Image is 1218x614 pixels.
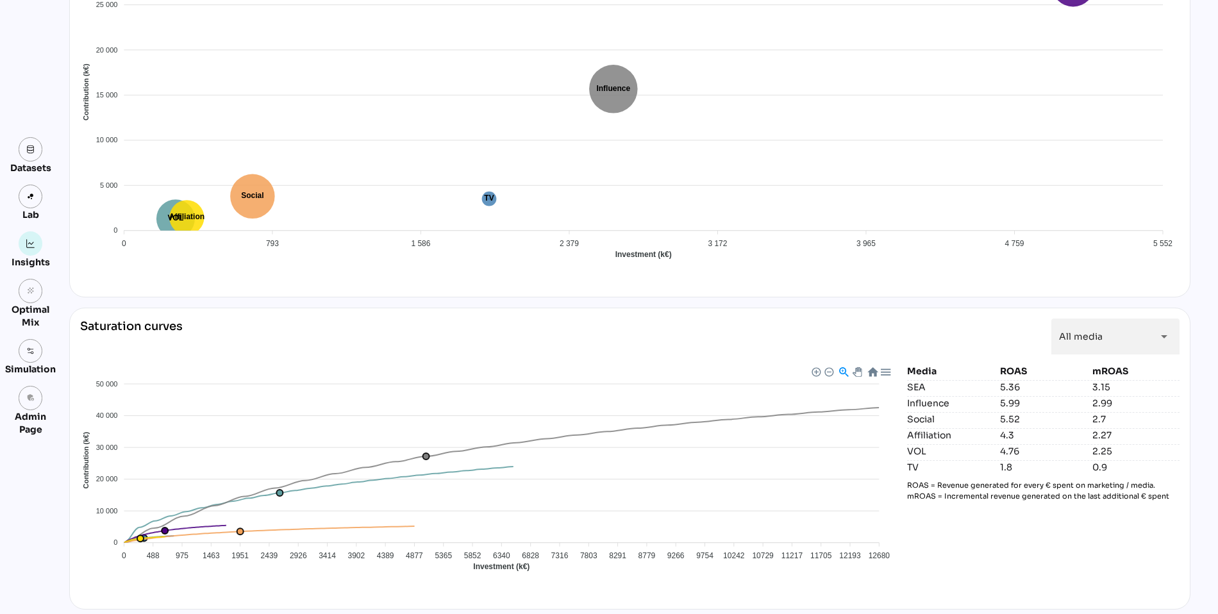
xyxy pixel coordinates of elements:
div: Social [907,413,994,426]
div: 2.25 [1092,445,1180,458]
tspan: 1 586 [411,239,430,248]
tspan: 488 [147,551,160,560]
div: Selection Zoom [838,366,849,377]
tspan: 5 552 [1153,239,1172,248]
tspan: 0 [113,226,117,234]
tspan: 4389 [377,551,394,560]
tspan: 4 759 [1005,239,1024,248]
div: 0.9 [1092,461,1180,474]
tspan: 1463 [203,551,220,560]
div: Optimal Mix [5,303,56,329]
tspan: 6828 [522,551,539,560]
div: 3.15 [1092,381,1180,394]
p: ROAS = Revenue generated for every € spent on marketing / media. mROAS = Incremental revenue gene... [907,480,1180,502]
div: Media [907,365,994,378]
tspan: 2 379 [560,239,579,248]
tspan: 11217 [781,551,803,560]
div: 2.7 [1092,413,1180,426]
div: VOL [907,445,994,458]
div: Menu [880,366,890,377]
img: settings.svg [26,347,35,356]
tspan: 3902 [347,551,365,560]
tspan: 0 [122,239,126,248]
div: mROAS [1092,365,1180,378]
tspan: 30 000 [96,444,118,451]
div: Affiliation [907,429,994,442]
tspan: 12680 [869,551,890,560]
div: TV [907,461,994,474]
div: SEA [907,381,994,394]
div: 5.52 [1000,413,1087,426]
tspan: 40 000 [96,411,118,419]
img: lab.svg [26,192,35,201]
tspan: 20 000 [96,475,118,483]
tspan: 8291 [609,551,626,560]
div: ROAS [1000,365,1087,378]
div: 2.99 [1092,397,1180,410]
tspan: 3 172 [708,239,727,248]
div: 4.3 [1000,429,1087,442]
tspan: 5 000 [100,181,118,189]
div: Reset Zoom [867,366,878,377]
div: Datasets [10,162,51,174]
div: Insights [12,256,50,269]
tspan: 15 000 [96,91,118,99]
text: Investment (k€) [473,562,530,571]
div: Admin Page [5,410,56,436]
div: Influence [907,397,994,410]
text: Contribution (k€) [82,63,90,120]
div: Saturation curves [80,319,183,354]
tspan: 8779 [638,551,656,560]
div: Simulation [5,363,56,376]
tspan: 10242 [723,551,745,560]
tspan: 793 [266,239,279,248]
tspan: 7803 [580,551,597,560]
tspan: 2926 [290,551,307,560]
i: grain [26,286,35,295]
tspan: 20 000 [96,46,118,54]
div: 1.8 [1000,461,1087,474]
div: Panning [853,367,860,375]
i: admin_panel_settings [26,394,35,402]
div: Zoom In [811,367,820,376]
div: 5.99 [1000,397,1087,410]
div: 5.36 [1000,381,1087,394]
div: 4.76 [1000,445,1087,458]
img: graph.svg [26,239,35,248]
tspan: 7316 [551,551,569,560]
tspan: 975 [176,551,188,560]
tspan: 25 000 [96,1,118,8]
tspan: 10 000 [96,136,118,144]
tspan: 3414 [319,551,336,560]
tspan: 6340 [493,551,510,560]
tspan: 5852 [464,551,481,560]
div: 2.27 [1092,429,1180,442]
tspan: 0 [113,538,117,546]
tspan: 4877 [406,551,423,560]
text: Investment (k€) [615,250,672,259]
tspan: 50 000 [96,380,118,388]
tspan: 1951 [231,551,249,560]
tspan: 5365 [435,551,452,560]
tspan: 3 965 [856,239,876,248]
tspan: 0 [122,551,126,560]
tspan: 11705 [810,551,832,560]
tspan: 9266 [667,551,685,560]
tspan: 10 000 [96,507,118,515]
i: arrow_drop_down [1156,329,1172,344]
img: data.svg [26,145,35,154]
tspan: 2439 [261,551,278,560]
span: All media [1059,331,1103,342]
div: Lab [17,208,45,221]
text: Contribution (k€) [82,432,90,489]
tspan: 9754 [696,551,713,560]
div: Zoom Out [824,367,833,376]
tspan: 12193 [839,551,861,560]
tspan: 10729 [752,551,774,560]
